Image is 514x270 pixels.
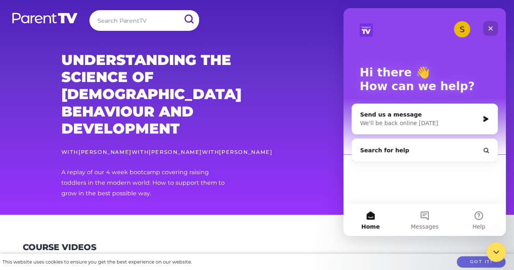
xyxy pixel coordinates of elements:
small: With [202,149,272,155]
a: [PERSON_NAME] [219,149,272,155]
small: With [61,149,132,155]
a: [PERSON_NAME] [149,149,202,155]
h3: Course Videos [23,242,96,253]
small: With [132,149,202,155]
img: parenttv-logo-white.4c85aaf.svg [11,12,78,24]
a: [PERSON_NAME] [78,149,132,155]
iframe: Intercom live chat [486,242,506,262]
div: This website uses cookies to ensure you get the best experience on our website. [2,258,192,266]
button: Got it! [457,256,505,268]
input: Search ParentTV [89,10,199,31]
p: A replay of our 4 week bootcamp covering raising toddlers in the modern world: How to support the... [61,167,231,199]
iframe: Intercom live chat [343,8,506,236]
input: Submit [178,10,199,28]
h2: Understanding The Science of [DEMOGRAPHIC_DATA] Behaviour and Development [61,52,231,137]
